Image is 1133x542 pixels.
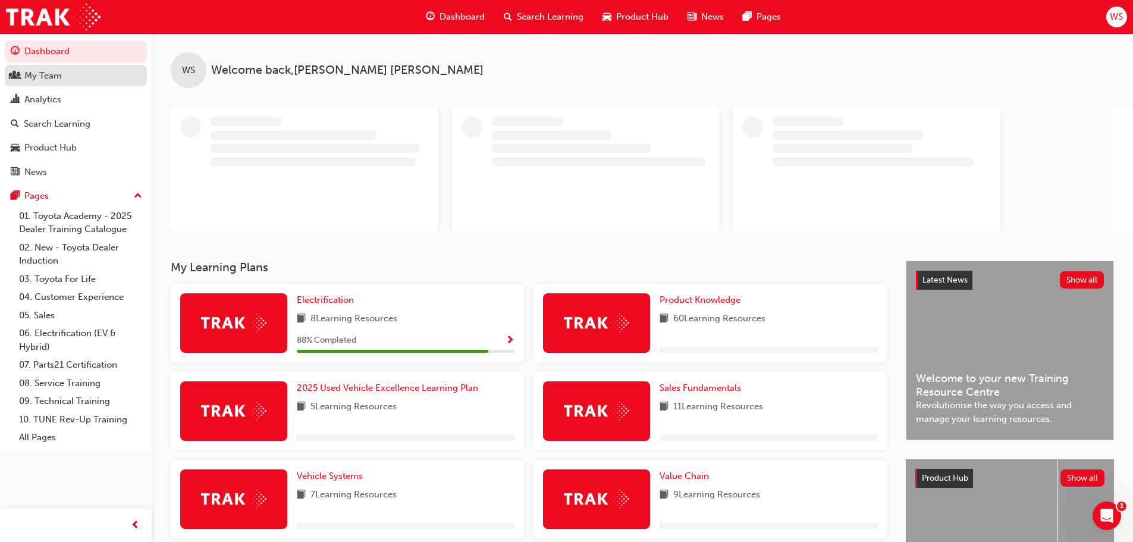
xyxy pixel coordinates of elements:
[922,473,968,483] span: Product Hub
[5,137,147,159] a: Product Hub
[201,490,266,508] img: Trak
[297,488,306,503] span: book-icon
[660,293,745,307] a: Product Knowledge
[11,143,20,153] span: car-icon
[201,314,266,332] img: Trak
[297,334,356,347] span: 88 % Completed
[602,10,611,24] span: car-icon
[1117,502,1126,511] span: 1
[426,10,435,24] span: guage-icon
[5,161,147,183] a: News
[1110,10,1123,24] span: WS
[14,392,147,411] a: 09. Technical Training
[14,239,147,270] a: 02. New - Toyota Dealer Induction
[11,71,20,82] span: people-icon
[14,207,147,239] a: 01. Toyota Academy - 2025 Dealer Training Catalogue
[1060,271,1104,289] button: Show all
[673,488,760,503] span: 9 Learning Resources
[14,374,147,393] a: 08. Service Training
[564,314,629,332] img: Trak
[5,185,147,207] button: Pages
[14,306,147,325] a: 05. Sales
[297,469,368,483] a: Vehicle Systems
[6,4,101,30] img: Trak
[701,10,724,24] span: News
[678,5,733,29] a: news-iconNews
[1093,502,1121,530] iframe: Intercom live chat
[24,117,90,131] div: Search Learning
[297,471,363,481] span: Vehicle Systems
[757,10,781,24] span: Pages
[171,261,887,274] h3: My Learning Plans
[134,189,142,204] span: up-icon
[24,189,49,203] div: Pages
[24,93,61,106] div: Analytics
[673,400,763,415] span: 11 Learning Resources
[14,288,147,306] a: 04. Customer Experience
[660,400,668,415] span: book-icon
[916,271,1104,290] a: Latest NewsShow all
[24,165,47,179] div: News
[297,381,483,395] a: 2025 Used Vehicle Excellence Learning Plan
[24,69,62,83] div: My Team
[297,383,478,393] span: 2025 Used Vehicle Excellence Learning Plan
[440,10,485,24] span: Dashboard
[14,270,147,289] a: 03. Toyota For Life
[504,10,512,24] span: search-icon
[297,312,306,327] span: book-icon
[14,324,147,356] a: 06. Electrification (EV & Hybrid)
[297,400,306,415] span: book-icon
[310,312,397,327] span: 8 Learning Resources
[517,10,583,24] span: Search Learning
[14,356,147,374] a: 07. Parts21 Certification
[593,5,678,29] a: car-iconProduct Hub
[660,381,746,395] a: Sales Fundamentals
[5,40,147,62] a: Dashboard
[660,312,668,327] span: book-icon
[506,336,514,346] span: Show Progress
[915,469,1104,488] a: Product HubShow all
[743,10,752,24] span: pages-icon
[5,89,147,111] a: Analytics
[922,275,968,285] span: Latest News
[616,10,668,24] span: Product Hub
[733,5,790,29] a: pages-iconPages
[1106,7,1127,27] button: WS
[11,95,20,105] span: chart-icon
[5,38,147,185] button: DashboardMy TeamAnalyticsSearch LearningProduct HubNews
[494,5,593,29] a: search-iconSearch Learning
[688,10,696,24] span: news-icon
[24,141,77,155] div: Product Hub
[916,372,1104,399] span: Welcome to your new Training Resource Centre
[14,428,147,447] a: All Pages
[506,333,514,348] button: Show Progress
[297,295,354,305] span: Electrification
[310,400,397,415] span: 5 Learning Resources
[564,490,629,508] img: Trak
[673,312,765,327] span: 60 Learning Resources
[660,469,714,483] a: Value Chain
[5,65,147,87] a: My Team
[1060,469,1105,487] button: Show all
[182,64,195,77] span: WS
[660,488,668,503] span: book-icon
[660,471,709,481] span: Value Chain
[660,383,741,393] span: Sales Fundamentals
[916,399,1104,425] span: Revolutionise the way you access and manage your learning resources.
[11,119,19,130] span: search-icon
[14,411,147,429] a: 10. TUNE Rev-Up Training
[310,488,397,503] span: 7 Learning Resources
[11,46,20,57] span: guage-icon
[906,261,1114,440] a: Latest NewsShow allWelcome to your new Training Resource CentreRevolutionise the way you access a...
[5,113,147,135] a: Search Learning
[297,293,359,307] a: Electrification
[11,167,20,178] span: news-icon
[660,295,740,305] span: Product Knowledge
[211,64,484,77] span: Welcome back , [PERSON_NAME] [PERSON_NAME]
[564,402,629,420] img: Trak
[416,5,494,29] a: guage-iconDashboard
[11,191,20,202] span: pages-icon
[201,402,266,420] img: Trak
